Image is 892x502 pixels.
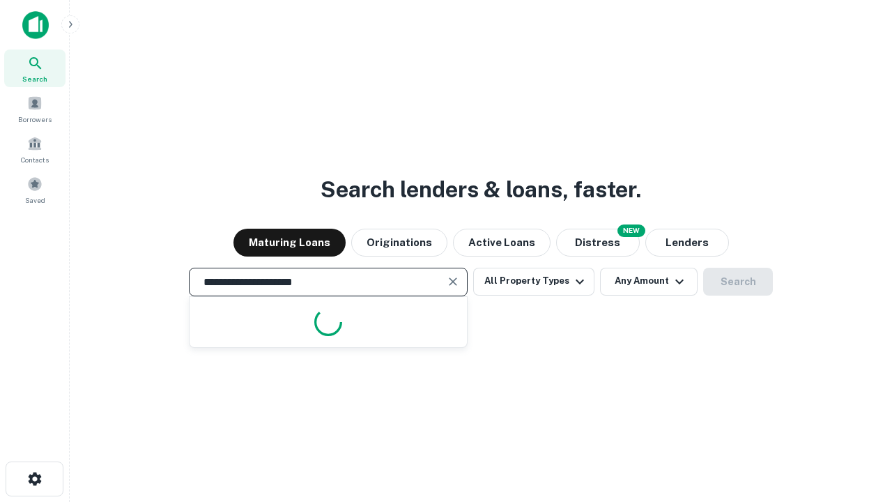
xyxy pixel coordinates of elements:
div: NEW [617,225,645,237]
button: Clear [443,272,463,291]
span: Saved [25,195,45,206]
button: Lenders [645,229,729,257]
span: Contacts [21,154,49,165]
button: All Property Types [473,268,594,296]
img: capitalize-icon.png [22,11,49,39]
a: Contacts [4,130,66,168]
a: Saved [4,171,66,208]
button: Originations [351,229,447,257]
button: Any Amount [600,268,698,296]
span: Search [22,73,47,84]
iframe: Chat Widget [822,390,892,457]
a: Borrowers [4,90,66,128]
button: Maturing Loans [233,229,346,257]
h3: Search lenders & loans, faster. [321,173,641,206]
span: Borrowers [18,114,52,125]
button: Search distressed loans with lien and other non-mortgage details. [556,229,640,257]
button: Active Loans [453,229,551,257]
a: Search [4,50,66,87]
